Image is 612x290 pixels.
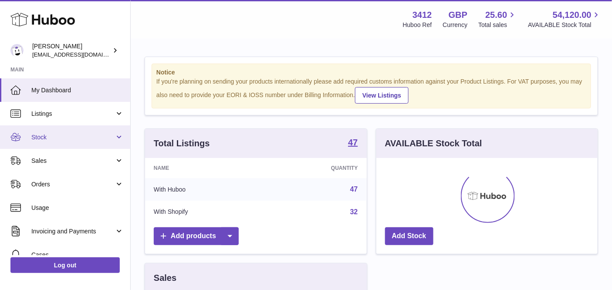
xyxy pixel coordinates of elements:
span: Listings [31,110,115,118]
strong: Notice [156,68,586,77]
span: Usage [31,204,124,212]
span: AVAILABLE Stock Total [528,21,602,29]
a: Add Stock [385,227,433,245]
h3: Total Listings [154,138,210,149]
th: Quantity [264,158,366,178]
strong: GBP [449,9,467,21]
strong: 3412 [413,9,432,21]
a: 25.60 Total sales [478,9,517,29]
div: [PERSON_NAME] [32,42,111,59]
a: 32 [350,208,358,216]
span: 25.60 [485,9,507,21]
div: Currency [443,21,468,29]
th: Name [145,158,264,178]
span: Sales [31,157,115,165]
span: 54,120.00 [553,9,592,21]
span: Invoicing and Payments [31,227,115,236]
a: Log out [10,257,120,273]
a: 54,120.00 AVAILABLE Stock Total [528,9,602,29]
div: Huboo Ref [403,21,432,29]
img: info@beeble.buzz [10,44,24,57]
h3: Sales [154,272,176,284]
span: Total sales [478,21,517,29]
div: If you're planning on sending your products internationally please add required customs informati... [156,78,586,104]
a: 47 [350,185,358,193]
span: [EMAIL_ADDRESS][DOMAIN_NAME] [32,51,128,58]
span: Cases [31,251,124,259]
span: My Dashboard [31,86,124,94]
td: With Huboo [145,178,264,201]
span: Orders [31,180,115,189]
span: Stock [31,133,115,142]
strong: 47 [348,138,358,147]
a: Add products [154,227,239,245]
a: View Listings [355,87,409,104]
a: 47 [348,138,358,148]
h3: AVAILABLE Stock Total [385,138,482,149]
td: With Shopify [145,201,264,223]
